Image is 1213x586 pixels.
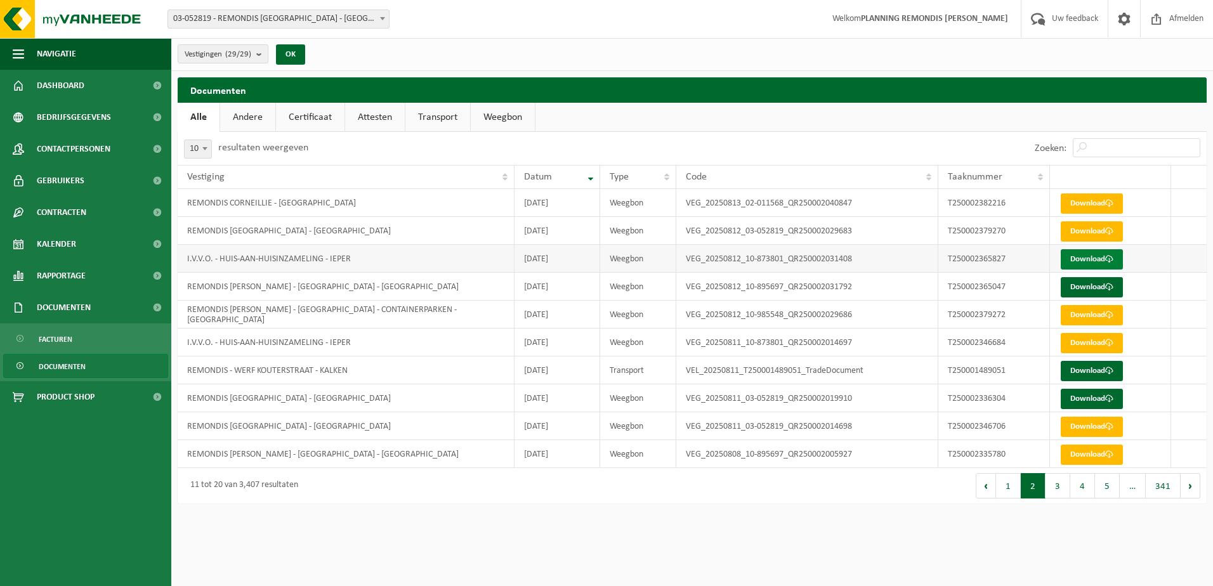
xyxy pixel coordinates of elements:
td: REMONDIS CORNEILLIE - [GEOGRAPHIC_DATA] [178,189,515,217]
td: VEG_20250812_10-985548_QR250002029686 [676,301,938,329]
td: Weegbon [600,273,676,301]
td: [DATE] [515,189,600,217]
td: T250002335780 [938,440,1050,468]
td: [DATE] [515,245,600,273]
td: T250002346684 [938,329,1050,356]
td: T250002365827 [938,245,1050,273]
span: Facturen [39,327,72,351]
td: I.V.V.O. - HUIS-AAN-HUISINZAMELING - IEPER [178,329,515,356]
td: VEG_20250811_03-052819_QR250002019910 [676,384,938,412]
span: Documenten [39,355,86,379]
count: (29/29) [225,50,251,58]
td: VEG_20250812_03-052819_QR250002029683 [676,217,938,245]
span: Vestiging [187,172,225,182]
label: Zoeken: [1035,143,1066,153]
td: REMONDIS [PERSON_NAME] - [GEOGRAPHIC_DATA] - CONTAINERPARKEN - [GEOGRAPHIC_DATA] [178,301,515,329]
td: Weegbon [600,384,676,412]
button: Vestigingen(29/29) [178,44,268,63]
span: Contactpersonen [37,133,110,165]
td: REMONDIS [GEOGRAPHIC_DATA] - [GEOGRAPHIC_DATA] [178,384,515,412]
span: 03-052819 - REMONDIS WEST-VLAANDEREN - OOSTENDE [167,10,390,29]
td: [DATE] [515,384,600,412]
a: Download [1061,277,1123,297]
button: 3 [1046,473,1070,498]
td: Transport [600,356,676,384]
td: [DATE] [515,356,600,384]
td: VEG_20250812_10-895697_QR250002031792 [676,273,938,301]
button: 341 [1146,473,1181,498]
td: VEG_20250813_02-011568_QR250002040847 [676,189,938,217]
span: Code [686,172,707,182]
a: Documenten [3,354,168,378]
span: Documenten [37,292,91,323]
td: T250002379272 [938,301,1050,329]
span: Taaknummer [948,172,1002,182]
button: OK [276,44,305,65]
a: Download [1061,361,1123,381]
td: [DATE] [515,273,600,301]
td: VEG_20250808_10-895697_QR250002005927 [676,440,938,468]
span: Rapportage [37,260,86,292]
a: Download [1061,389,1123,409]
td: T250002365047 [938,273,1050,301]
span: Navigatie [37,38,76,70]
td: REMONDIS [GEOGRAPHIC_DATA] - [GEOGRAPHIC_DATA] [178,217,515,245]
td: [DATE] [515,412,600,440]
a: Download [1061,193,1123,214]
td: REMONDIS - WERF KOUTERSTRAAT - KALKEN [178,356,515,384]
h2: Documenten [178,77,1207,102]
a: Download [1061,417,1123,437]
button: 2 [1021,473,1046,498]
td: Weegbon [600,440,676,468]
span: 10 [185,140,211,158]
a: Alle [178,103,220,132]
td: T250002382216 [938,189,1050,217]
td: Weegbon [600,189,676,217]
span: Dashboard [37,70,84,101]
td: VEG_20250811_03-052819_QR250002014698 [676,412,938,440]
a: Download [1061,305,1123,325]
td: Weegbon [600,217,676,245]
a: Facturen [3,327,168,351]
a: Transport [405,103,470,132]
span: Gebruikers [37,165,84,197]
span: 10 [184,140,212,159]
span: Type [610,172,629,182]
a: Andere [220,103,275,132]
a: Certificaat [276,103,344,132]
label: resultaten weergeven [218,143,308,153]
a: Download [1061,445,1123,465]
td: Weegbon [600,412,676,440]
span: Bedrijfsgegevens [37,101,111,133]
td: REMONDIS [GEOGRAPHIC_DATA] - [GEOGRAPHIC_DATA] [178,412,515,440]
button: Previous [976,473,996,498]
a: Download [1061,249,1123,270]
span: Contracten [37,197,86,228]
button: Next [1181,473,1200,498]
div: 11 tot 20 van 3,407 resultaten [184,474,298,497]
td: REMONDIS [PERSON_NAME] - [GEOGRAPHIC_DATA] - [GEOGRAPHIC_DATA] [178,440,515,468]
span: Datum [524,172,552,182]
td: Weegbon [600,245,676,273]
td: [DATE] [515,217,600,245]
td: T250002379270 [938,217,1050,245]
td: VEG_20250811_10-873801_QR250002014697 [676,329,938,356]
td: [DATE] [515,440,600,468]
td: VEG_20250812_10-873801_QR250002031408 [676,245,938,273]
strong: PLANNING REMONDIS [PERSON_NAME] [861,14,1008,23]
a: Download [1061,333,1123,353]
button: 5 [1095,473,1120,498]
a: Download [1061,221,1123,242]
span: 03-052819 - REMONDIS WEST-VLAANDEREN - OOSTENDE [168,10,389,28]
td: I.V.V.O. - HUIS-AAN-HUISINZAMELING - IEPER [178,245,515,273]
td: Weegbon [600,301,676,329]
td: T250002346706 [938,412,1050,440]
span: Vestigingen [185,45,251,64]
td: [DATE] [515,329,600,356]
button: 4 [1070,473,1095,498]
a: Attesten [345,103,405,132]
span: … [1120,473,1146,498]
td: VEL_20250811_T250001489051_TradeDocument [676,356,938,384]
span: Kalender [37,228,76,260]
td: [DATE] [515,301,600,329]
